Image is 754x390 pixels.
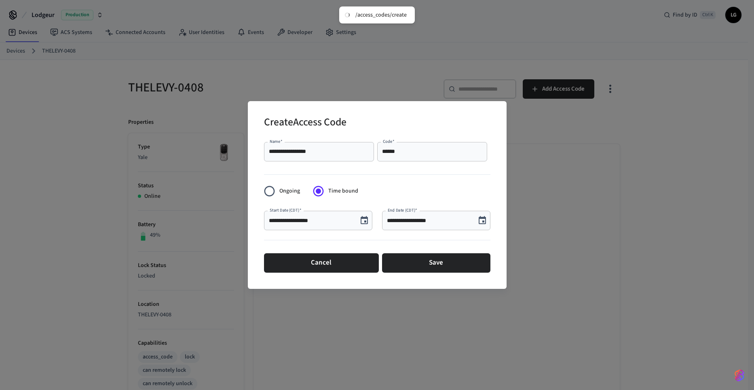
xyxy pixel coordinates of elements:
button: Choose date, selected date is Sep 12, 2025 [356,212,372,229]
button: Choose date, selected date is Sep 14, 2025 [474,212,490,229]
span: Time bound [328,187,358,195]
label: Code [383,138,395,144]
h2: Create Access Code [264,111,346,136]
label: Start Date (CDT) [270,207,301,213]
div: /access_codes/create [355,11,407,19]
img: SeamLogoGradient.69752ec5.svg [735,369,744,382]
button: Save [382,253,490,273]
button: Cancel [264,253,379,273]
label: End Date (CDT) [388,207,417,213]
label: Name [270,138,283,144]
span: Ongoing [279,187,300,195]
